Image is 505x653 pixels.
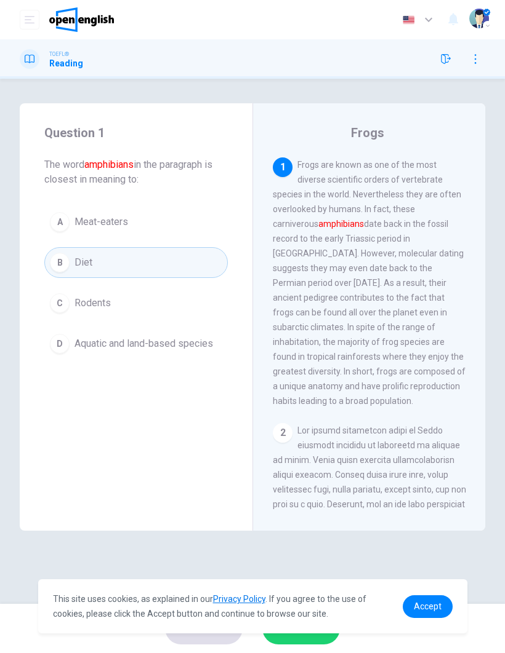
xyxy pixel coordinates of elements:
h4: Question 1 [44,123,228,143]
div: B [50,253,70,272]
div: C [50,293,70,313]
button: BDiet [44,247,228,278]
span: TOEFL® [49,50,69,58]
img: en [401,15,416,25]
span: Accept [414,601,442,611]
span: Diet [75,255,92,270]
a: dismiss cookie message [403,595,453,618]
div: cookieconsent [38,579,467,633]
img: OpenEnglish logo [49,7,114,32]
div: 1 [273,157,293,177]
button: DAquatic and land-based species [44,328,228,359]
h1: Reading [49,58,83,68]
font: amphibians [84,159,134,170]
font: amphibians [318,219,364,229]
button: CRodents [44,288,228,319]
div: D [50,334,70,354]
span: Meat-eaters [75,215,128,229]
a: Privacy Policy [213,594,265,604]
img: Profile picture [469,9,489,28]
span: Aquatic and land-based species [75,336,213,351]
button: open mobile menu [20,10,39,30]
span: The word in the paragraph is closest in meaning to: [44,157,228,187]
div: A [50,212,70,232]
div: 2 [273,423,293,443]
span: Frogs are known as one of the most diverse scientific orders of vertebrate species in the world. ... [273,160,466,406]
h4: Frogs [351,123,384,143]
button: AMeat-eaters [44,207,228,237]
span: Rodents [75,296,111,311]
span: This site uses cookies, as explained in our . If you agree to the use of cookies, please click th... [53,594,366,619]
